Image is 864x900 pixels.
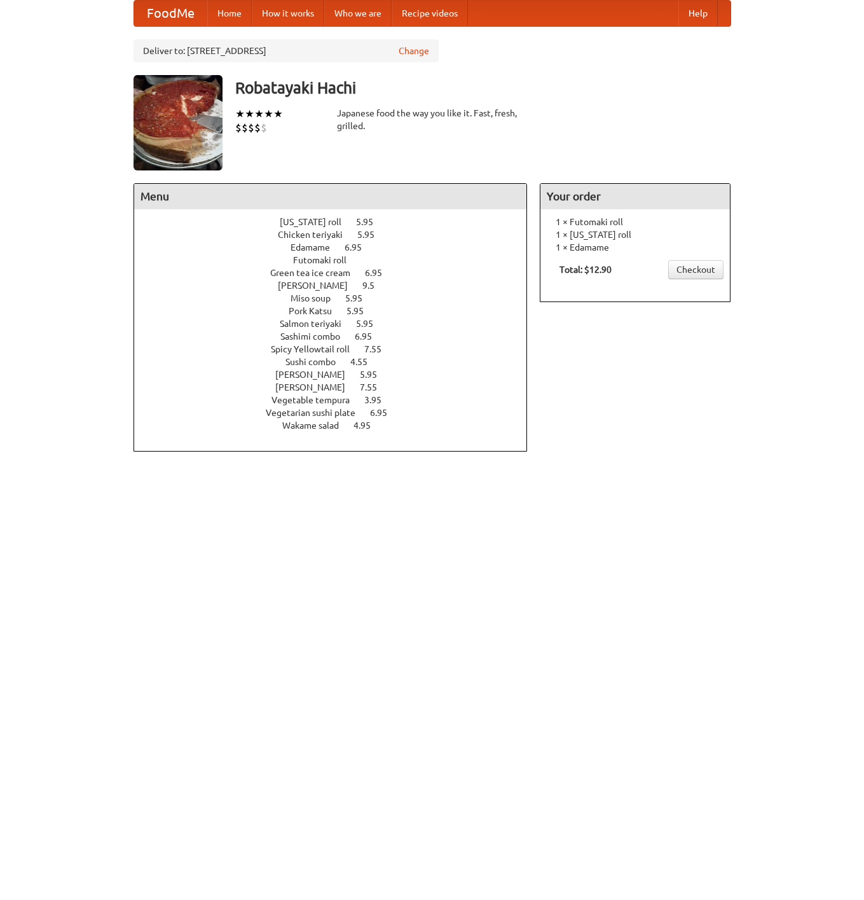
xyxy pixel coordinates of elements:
[264,107,273,121] li: ★
[271,395,362,405] span: Vegetable tempura
[280,319,397,329] a: Salmon teriyaki 5.95
[266,408,368,418] span: Vegetarian sushi plate
[282,420,394,431] a: Wakame salad 4.95
[134,39,439,62] div: Deliver to: [STREET_ADDRESS]
[266,408,411,418] a: Vegetarian sushi plate 6.95
[289,306,345,316] span: Pork Katsu
[285,357,348,367] span: Sushi combo
[668,260,723,279] a: Checkout
[547,241,723,254] li: 1 × Edamame
[207,1,252,26] a: Home
[252,1,324,26] a: How it works
[356,319,386,329] span: 5.95
[362,280,387,291] span: 9.5
[278,280,398,291] a: [PERSON_NAME] 9.5
[235,121,242,135] li: $
[337,107,528,132] div: Japanese food the way you like it. Fast, fresh, grilled.
[285,357,391,367] a: Sushi combo 4.55
[370,408,400,418] span: 6.95
[280,331,395,342] a: Sashimi combo 6.95
[364,344,394,354] span: 7.55
[271,344,405,354] a: Spicy Yellowtail roll 7.55
[245,107,254,121] li: ★
[346,306,376,316] span: 5.95
[353,420,383,431] span: 4.95
[559,265,612,275] b: Total: $12.90
[357,230,387,240] span: 5.95
[278,230,398,240] a: Chicken teriyaki 5.95
[254,107,264,121] li: ★
[134,75,223,170] img: angular.jpg
[547,216,723,228] li: 1 × Futomaki roll
[356,217,386,227] span: 5.95
[275,382,358,392] span: [PERSON_NAME]
[364,395,394,405] span: 3.95
[392,1,468,26] a: Recipe videos
[280,319,354,329] span: Salmon teriyaki
[273,107,283,121] li: ★
[235,107,245,121] li: ★
[399,45,429,57] a: Change
[261,121,267,135] li: $
[547,228,723,241] li: 1 × [US_STATE] roll
[324,1,392,26] a: Who we are
[291,242,343,253] span: Edamame
[355,331,385,342] span: 6.95
[678,1,718,26] a: Help
[254,121,261,135] li: $
[350,357,380,367] span: 4.55
[278,230,355,240] span: Chicken teriyaki
[275,382,401,392] a: [PERSON_NAME] 7.55
[293,255,359,265] span: Futomaki roll
[280,331,353,342] span: Sashimi combo
[270,268,406,278] a: Green tea ice cream 6.95
[345,242,374,253] span: 6.95
[134,184,527,209] h4: Menu
[275,370,358,380] span: [PERSON_NAME]
[134,1,207,26] a: FoodMe
[291,242,385,253] a: Edamame 6.95
[271,344,362,354] span: Spicy Yellowtail roll
[248,121,254,135] li: $
[282,420,352,431] span: Wakame salad
[289,306,387,316] a: Pork Katsu 5.95
[271,395,405,405] a: Vegetable tempura 3.95
[235,75,731,100] h3: Robatayaki Hachi
[360,370,390,380] span: 5.95
[242,121,248,135] li: $
[291,293,343,303] span: Miso soup
[275,370,401,380] a: [PERSON_NAME] 5.95
[280,217,397,227] a: [US_STATE] roll 5.95
[278,280,360,291] span: [PERSON_NAME]
[270,268,363,278] span: Green tea ice cream
[360,382,390,392] span: 7.55
[540,184,730,209] h4: Your order
[345,293,375,303] span: 5.95
[365,268,395,278] span: 6.95
[291,293,386,303] a: Miso soup 5.95
[280,217,354,227] span: [US_STATE] roll
[293,255,383,265] a: Futomaki roll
